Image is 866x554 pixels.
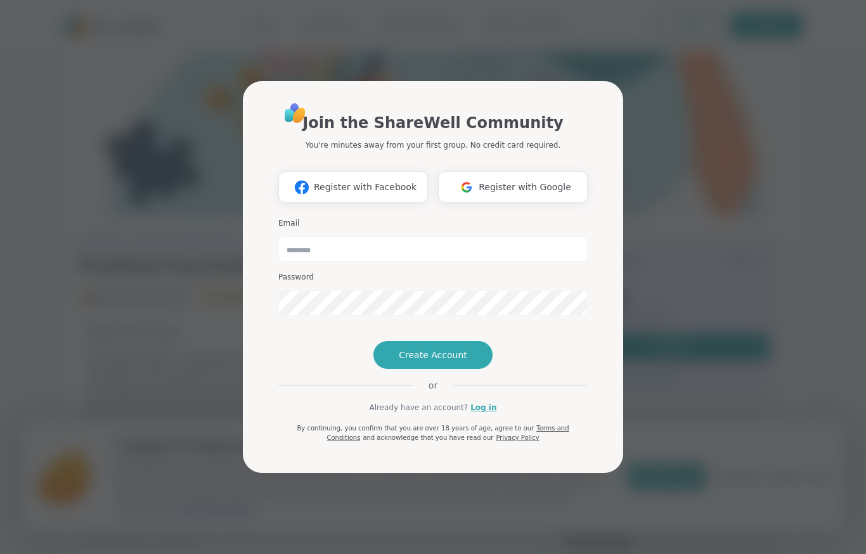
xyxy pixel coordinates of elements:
button: Register with Facebook [278,171,428,203]
button: Register with Google [438,171,588,203]
h3: Email [278,218,588,229]
span: Create Account [399,349,467,361]
span: By continuing, you confirm that you are over 18 years of age, agree to our [297,425,534,432]
img: ShareWell Logomark [455,176,479,199]
h3: Password [278,272,588,283]
img: ShareWell Logomark [290,176,314,199]
button: Create Account [373,341,493,369]
h1: Join the ShareWell Community [302,112,563,134]
a: Terms and Conditions [326,425,569,441]
p: You're minutes away from your first group. No credit card required. [306,139,560,151]
a: Log in [470,402,496,413]
span: Already have an account? [369,402,468,413]
span: or [413,379,453,392]
span: and acknowledge that you have read our [363,434,493,441]
img: ShareWell Logo [281,99,309,127]
span: Register with Facebook [314,181,417,194]
span: Register with Google [479,181,571,194]
a: Privacy Policy [496,434,539,441]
